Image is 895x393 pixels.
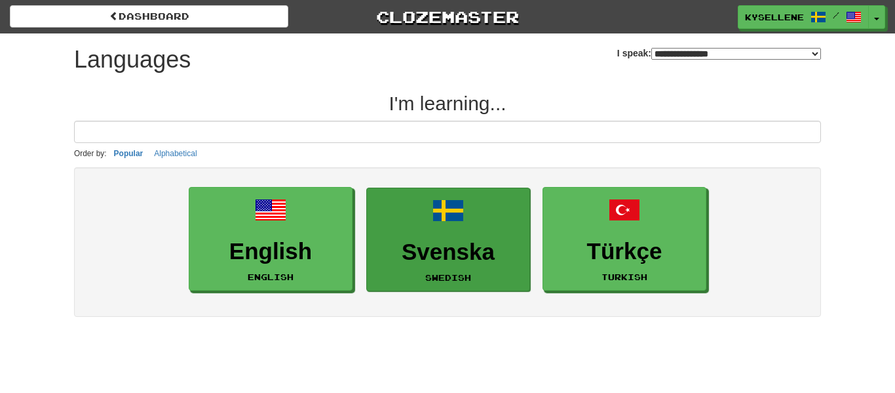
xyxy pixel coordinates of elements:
a: EnglishEnglish [189,187,352,291]
h3: Svenska [373,239,523,265]
small: Order by: [74,149,107,158]
a: SvenskaSwedish [366,188,530,292]
small: English [248,272,294,281]
small: Turkish [601,272,647,281]
h1: Languages [74,47,191,73]
h3: English [196,239,345,264]
a: Clozemaster [308,5,586,28]
select: I speak: [651,48,821,60]
small: Swedish [425,273,471,282]
label: I speak: [617,47,821,60]
h3: Türkçe [550,239,699,264]
button: Popular [110,146,147,161]
span: kysellene [745,11,804,23]
a: kysellene / [738,5,869,29]
a: dashboard [10,5,288,28]
a: TürkçeTurkish [543,187,706,291]
h2: I'm learning... [74,93,821,114]
button: Alphabetical [150,146,200,161]
span: / [833,10,839,20]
